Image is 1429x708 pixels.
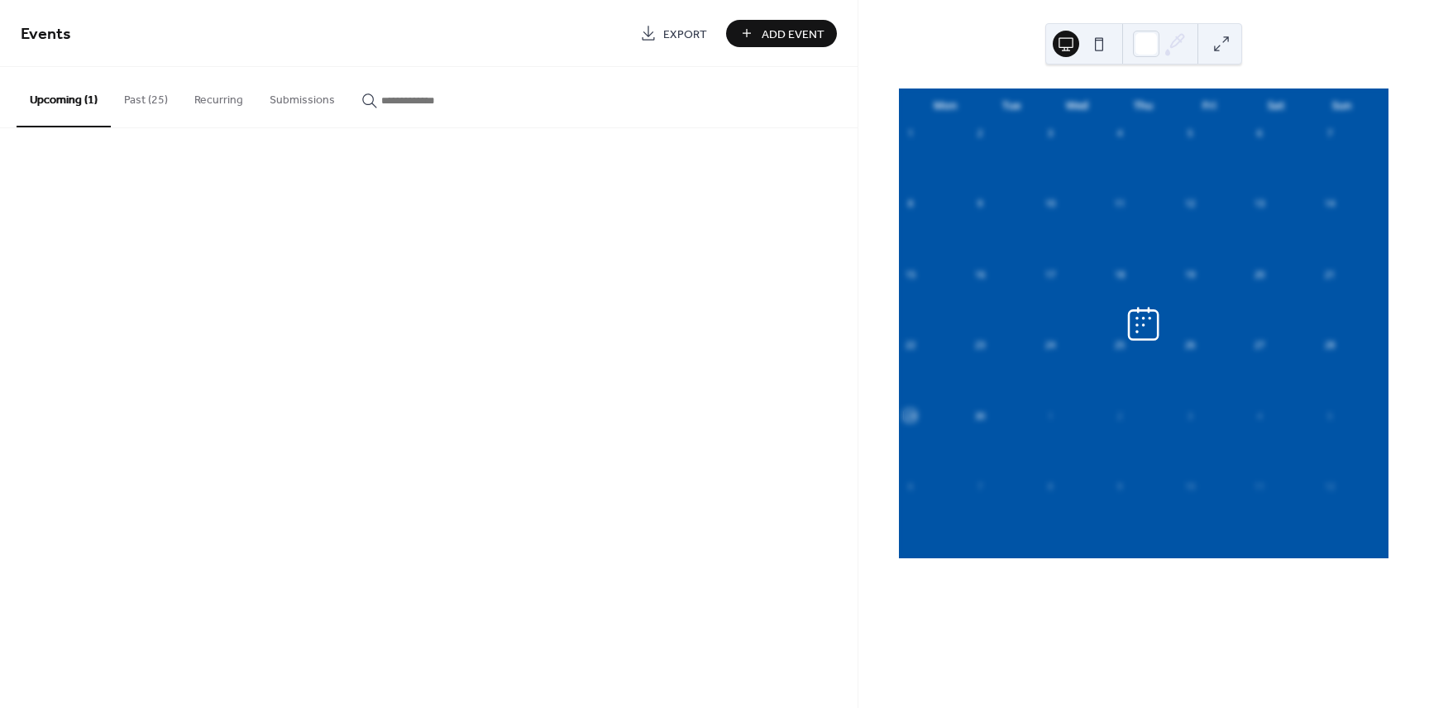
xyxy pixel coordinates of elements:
[1044,409,1056,422] div: 1
[1044,268,1056,280] div: 17
[1323,409,1336,422] div: 5
[973,198,986,210] div: 9
[912,89,978,122] div: Mon
[1183,409,1196,422] div: 3
[663,26,707,43] span: Export
[21,18,71,50] span: Events
[256,67,348,126] button: Submissions
[181,67,256,126] button: Recurring
[17,67,111,127] button: Upcoming (1)
[973,268,986,280] div: 16
[973,480,986,492] div: 7
[973,127,986,140] div: 2
[1254,339,1266,352] div: 27
[1323,127,1336,140] div: 7
[1323,339,1336,352] div: 28
[904,339,916,352] div: 22
[1044,127,1056,140] div: 3
[1183,268,1196,280] div: 19
[1309,89,1375,122] div: Sun
[1323,480,1336,492] div: 12
[904,127,916,140] div: 1
[726,20,837,47] button: Add Event
[1323,268,1336,280] div: 21
[904,268,916,280] div: 15
[111,67,181,126] button: Past (25)
[1044,89,1111,122] div: Wed
[1254,198,1266,210] div: 13
[1044,480,1056,492] div: 8
[628,20,719,47] a: Export
[1114,127,1126,140] div: 4
[904,409,916,422] div: 29
[762,26,824,43] span: Add Event
[1254,480,1266,492] div: 11
[973,339,986,352] div: 23
[1243,89,1309,122] div: Sat
[1114,409,1126,422] div: 2
[1183,339,1196,352] div: 26
[1114,268,1126,280] div: 18
[1177,89,1243,122] div: Fri
[1254,268,1266,280] div: 20
[904,198,916,210] div: 8
[904,480,916,492] div: 6
[978,89,1044,122] div: Tue
[1044,198,1056,210] div: 10
[1254,127,1266,140] div: 6
[973,409,986,422] div: 30
[1183,198,1196,210] div: 12
[1183,480,1196,492] div: 10
[1114,480,1126,492] div: 9
[1111,89,1177,122] div: Thu
[1044,339,1056,352] div: 24
[1254,409,1266,422] div: 4
[1323,198,1336,210] div: 14
[1183,127,1196,140] div: 5
[1114,198,1126,210] div: 11
[1114,339,1126,352] div: 25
